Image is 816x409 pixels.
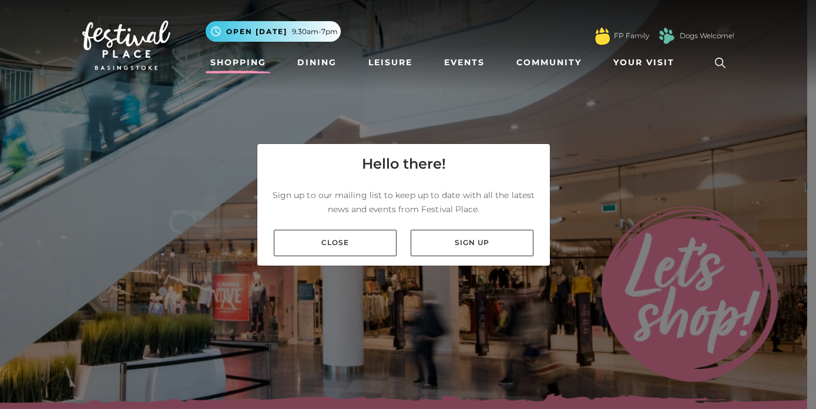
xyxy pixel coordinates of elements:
a: Shopping [206,52,271,73]
a: Community [512,52,586,73]
a: FP Family [614,31,649,41]
span: 9.30am-7pm [292,26,338,37]
img: Festival Place Logo [82,21,170,70]
span: Your Visit [613,56,674,69]
a: Dogs Welcome! [680,31,734,41]
button: Open [DATE] 9.30am-7pm [206,21,341,42]
a: Close [274,230,397,256]
a: Sign up [411,230,533,256]
a: Events [439,52,489,73]
a: Leisure [364,52,417,73]
h4: Hello there! [362,153,446,175]
a: Dining [293,52,341,73]
a: Your Visit [609,52,685,73]
span: Open [DATE] [226,26,287,37]
p: Sign up to our mailing list to keep up to date with all the latest news and events from Festival ... [267,188,540,216]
